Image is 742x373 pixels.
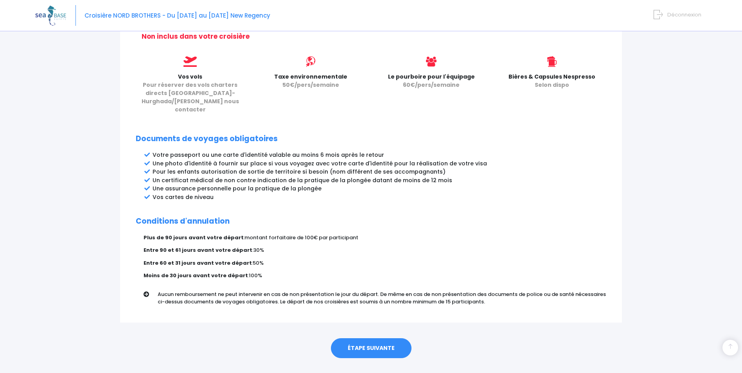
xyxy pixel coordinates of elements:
[153,193,606,201] li: Vos cartes de niveau
[144,272,248,279] strong: Moins de 30 jours avant votre départ
[403,81,460,89] span: 60€/pers/semaine
[144,234,606,242] p: :
[144,272,606,280] p: :
[142,81,239,113] span: Pour réserver des vols charters directs [GEOGRAPHIC_DATA]-Hurghada/[PERSON_NAME] nous contacter
[305,56,316,67] img: icon_environment.svg
[244,234,358,241] span: montant forfaitaire de 100€ par participant
[153,151,606,159] li: Votre passeport ou une carte d'identité valable au moins 6 mois après le retour
[426,56,437,67] img: icon_users@2x.png
[144,259,252,267] strong: Entre 60 et 31 jours avant votre départ
[142,32,606,40] h2: Non inclus dans votre croisière
[153,185,606,193] li: Une assurance personnelle pour la pratique de la plongée
[136,73,244,114] p: Vos vols
[136,134,606,143] h2: Documents de voyages obligatoires
[144,234,244,241] strong: Plus de 90 jours avant votre départ
[249,272,262,279] span: 100%
[377,73,486,89] p: Le pourboire pour l'équipage
[153,176,606,185] li: Un certificat médical de non contre indication de la pratique de la plongée datant de moins de 12...
[498,73,606,89] p: Bières & Capsules Nespresso
[535,81,569,89] span: Selon dispo
[158,291,612,306] p: Aucun remboursement ne peut intervenir en cas de non présentation le jour du départ. De même en c...
[256,73,365,89] p: Taxe environnementale
[144,246,606,254] p: :
[153,168,606,176] li: Pour les enfants autorisation de sortie de territoire si besoin (nom différent de ses accompagnants)
[84,11,270,20] span: Croisière NORD BROTHERS - Du [DATE] au [DATE] New Regency
[253,246,264,254] span: 30%
[136,217,606,226] h2: Conditions d'annulation
[547,56,556,67] img: icon_biere.svg
[253,259,264,267] span: 50%
[282,81,339,89] span: 50€/pers/semaine
[144,246,252,254] strong: Entre 90 et 61 jours avant votre départ
[667,11,701,18] span: Déconnexion
[331,338,411,359] a: ÉTAPE SUIVANTE
[183,56,197,67] img: icon_vols.svg
[153,160,606,168] li: Une photo d'identité à fournir sur place si vous voyagez avec votre carte d'identité pour la réal...
[144,259,606,267] p: :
